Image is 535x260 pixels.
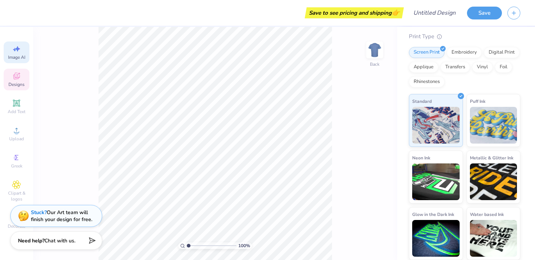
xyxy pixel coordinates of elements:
img: Neon Ink [412,163,460,200]
img: Metallic & Glitter Ink [470,163,517,200]
div: Print Type [409,32,520,41]
span: 👉 [392,8,400,17]
div: Digital Print [484,47,520,58]
span: Water based Ink [470,210,504,218]
div: Rhinestones [409,76,445,87]
span: 100 % [238,242,250,249]
img: Back [367,43,382,57]
input: Untitled Design [407,6,461,20]
img: Water based Ink [470,220,517,257]
span: Clipart & logos [4,190,29,202]
div: Embroidery [447,47,482,58]
span: Designs [8,82,25,87]
img: Puff Ink [470,107,517,144]
button: Save [467,7,502,19]
div: Foil [495,62,512,73]
span: Upload [9,136,24,142]
span: Decorate [8,223,25,229]
span: Metallic & Glitter Ink [470,154,513,162]
div: Screen Print [409,47,445,58]
span: Puff Ink [470,97,485,105]
div: Our Art team will finish your design for free. [31,209,92,223]
div: Back [370,61,379,68]
span: Add Text [8,109,25,115]
span: Glow in the Dark Ink [412,210,454,218]
div: Vinyl [472,62,493,73]
span: Chat with us. [44,237,75,244]
span: Neon Ink [412,154,430,162]
span: Greek [11,163,22,169]
span: Standard [412,97,432,105]
span: Image AI [8,54,25,60]
strong: Stuck? [31,209,47,216]
img: Standard [412,107,460,144]
div: Applique [409,62,438,73]
div: Transfers [441,62,470,73]
div: Save to see pricing and shipping [307,7,402,18]
img: Glow in the Dark Ink [412,220,460,257]
strong: Need help? [18,237,44,244]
